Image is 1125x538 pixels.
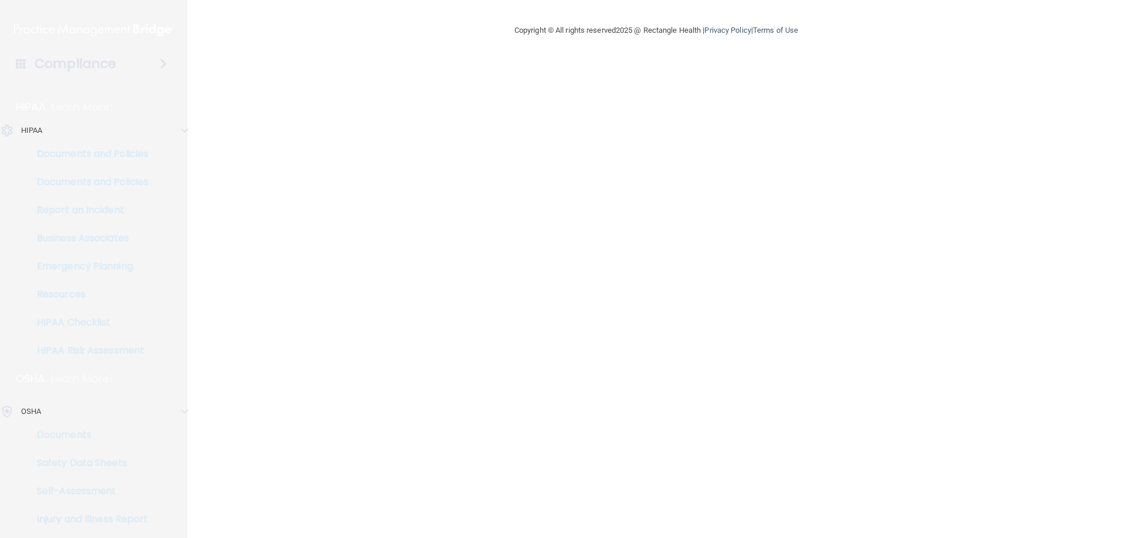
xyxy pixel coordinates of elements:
p: Documents and Policies [8,148,168,160]
p: Self-Assessment [8,485,168,497]
p: Safety Data Sheets [8,457,168,469]
p: HIPAA Risk Assessment [8,345,168,357]
p: Resources [8,289,168,300]
p: Report an Incident [8,204,168,216]
img: PMB logo [14,18,173,42]
a: Terms of Use [753,26,798,35]
div: Copyright © All rights reserved 2025 @ Rectangle Health | | [442,12,870,49]
p: Documents [8,429,168,441]
p: HIPAA Checklist [8,317,168,328]
p: Learn More! [51,372,113,386]
a: Privacy Policy [704,26,751,35]
p: Injury and Illness Report [8,513,168,525]
p: OSHA [16,372,45,386]
h4: Compliance [35,56,116,72]
p: Learn More! [52,100,114,114]
p: Business Associates [8,232,168,244]
p: HIPAA [21,124,43,138]
p: OSHA [21,405,41,419]
p: Emergency Planning [8,261,168,272]
p: HIPAA [16,100,46,114]
p: Documents and Policies [8,176,168,188]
